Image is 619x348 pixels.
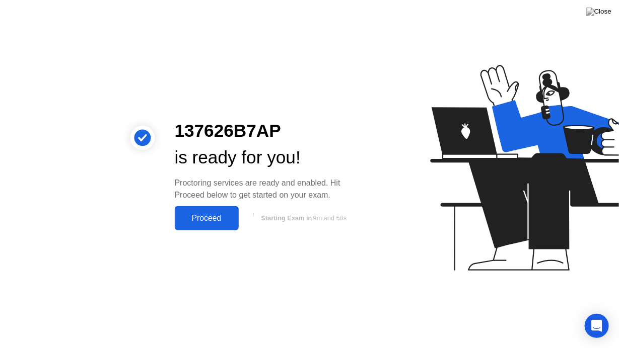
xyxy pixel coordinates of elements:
[175,144,362,171] div: is ready for you!
[175,206,239,230] button: Proceed
[586,8,611,16] img: Close
[313,214,347,222] span: 9m and 50s
[175,177,362,201] div: Proctoring services are ready and enabled. Hit Proceed below to get started on your exam.
[585,314,609,338] div: Open Intercom Messenger
[244,209,362,228] button: Starting Exam in9m and 50s
[178,214,236,223] div: Proceed
[175,118,362,144] div: 137626B7AP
